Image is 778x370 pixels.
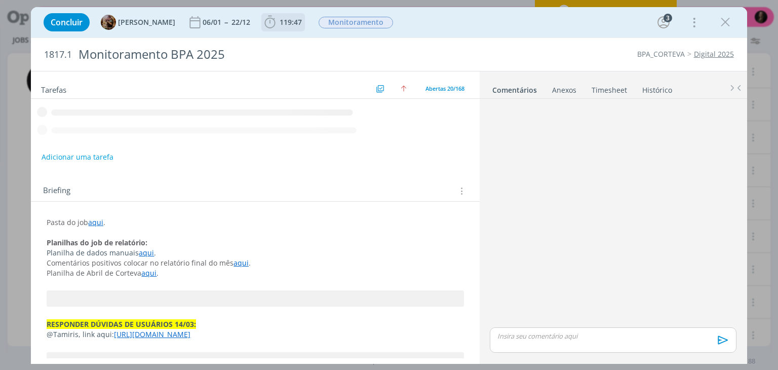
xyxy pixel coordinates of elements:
button: Monitoramento [318,16,394,29]
span: . [249,258,251,268]
p: Planilha de dados manuais . [47,248,463,258]
button: A[PERSON_NAME] [101,15,175,30]
button: Adicionar uma tarefa [41,148,114,166]
span: Tarefas [41,83,66,95]
span: 119:47 [280,17,302,27]
span: Planilha de Abril de Corteva [47,268,141,278]
a: aqui [139,248,154,257]
span: @Tamiris, link aqui: [47,329,114,339]
span: . [103,217,105,227]
span: 1817.1 [44,49,72,60]
a: aqui [141,268,157,278]
span: Pasta do job [47,217,88,227]
span: Briefing [43,184,70,198]
a: Histórico [642,81,673,95]
div: dialog [31,7,747,364]
span: Abertas 20/168 [425,85,464,92]
a: Timesheet [591,81,628,95]
a: aqui [88,217,103,227]
button: 119:47 [262,14,304,30]
a: Comentários [492,81,537,95]
img: arrow-up.svg [401,86,407,92]
div: 3 [664,14,672,22]
a: BPA_CORTEVA [637,49,685,59]
div: Monitoramento BPA 2025 [74,42,442,67]
span: Monitoramento [319,17,393,28]
a: [URL][DOMAIN_NAME] [114,329,190,339]
span: -- [224,17,227,27]
button: 3 [655,14,672,30]
div: Anexos [552,85,576,95]
strong: RESPONDER DÚVIDAS DE USUÁRIOS 14/03: [47,319,196,329]
span: Concluir [51,18,83,26]
p: . [47,268,463,278]
a: aqui [234,258,249,268]
span: [PERSON_NAME] [118,19,175,26]
strong: Planilhas do job de relatório: [47,238,147,247]
button: Concluir [44,13,90,31]
div: 22/12 [231,19,252,26]
img: A [101,15,116,30]
span: Comentários positivos colocar no relatório final do mês [47,258,234,268]
div: 06/01 [203,19,223,26]
a: Digital 2025 [694,49,734,59]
